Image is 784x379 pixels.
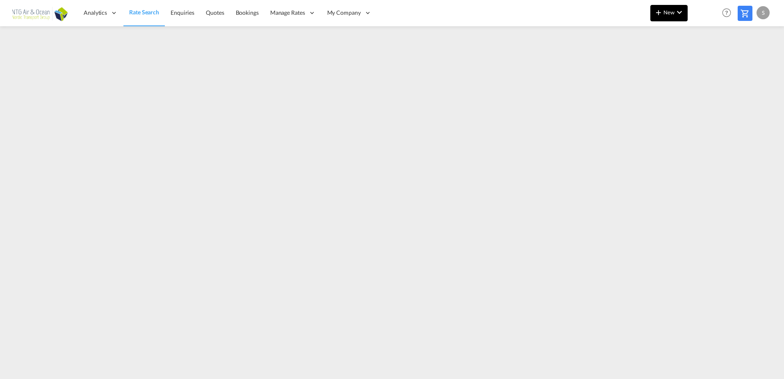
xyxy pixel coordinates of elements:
button: icon-plus 400-fgNewicon-chevron-down [650,5,688,21]
span: Rate Search [129,9,159,16]
span: Help [720,6,734,20]
img: c10840d0ab7511ecb0716db42be36143.png [12,4,68,22]
span: My Company [327,9,361,17]
span: Manage Rates [270,9,305,17]
md-icon: icon-plus 400-fg [654,7,663,17]
div: S [757,6,770,19]
span: Quotes [206,9,224,16]
span: New [654,9,684,16]
span: Bookings [236,9,259,16]
span: Analytics [84,9,107,17]
md-icon: icon-chevron-down [675,7,684,17]
div: Help [720,6,738,21]
span: Enquiries [171,9,194,16]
